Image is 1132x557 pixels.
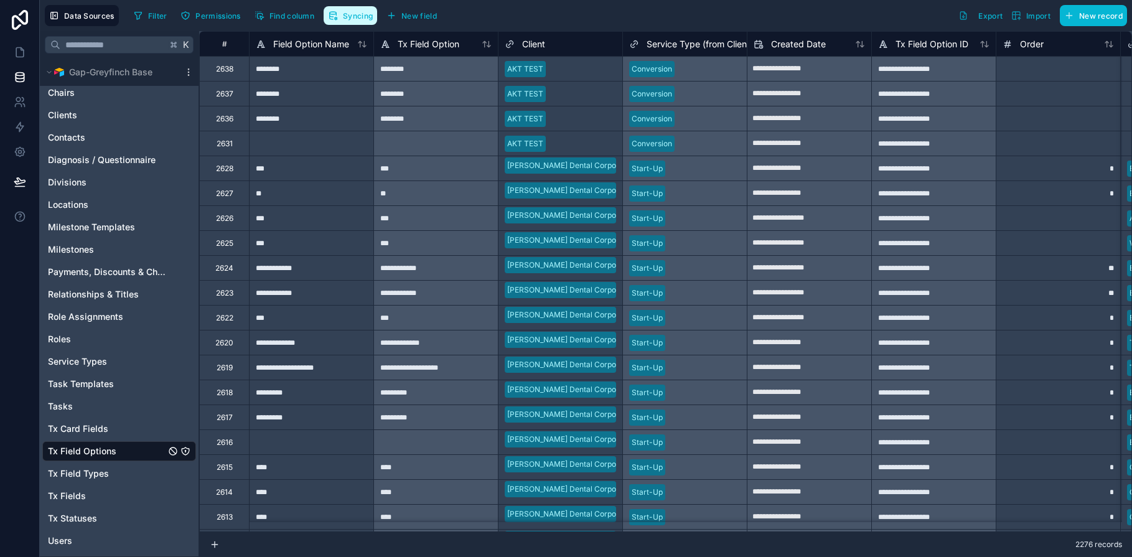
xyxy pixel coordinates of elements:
span: Find column [269,11,314,21]
div: [PERSON_NAME] Dental Corporation - Studio City Orthodontist [507,210,728,221]
button: Export [954,5,1007,26]
div: 2616 [217,438,233,447]
div: [PERSON_NAME] Dental Corporation - Studio City Orthodontist [507,309,728,321]
span: Created Date [771,38,826,50]
span: Permissions [195,11,240,21]
div: 2625 [216,238,233,248]
div: 2637 [216,89,233,99]
div: [PERSON_NAME] Dental Corporation - Studio City Orthodontist [507,284,728,296]
div: [PERSON_NAME] Dental Corporation - Studio City Orthodontist [507,160,728,171]
div: [PERSON_NAME] Dental Corporation [507,434,637,445]
div: [PERSON_NAME] Dental Corporation - Studio City Orthodontist [507,235,728,246]
div: # [209,39,240,49]
span: Field Option Name [273,38,349,50]
div: AKT TEST [507,63,543,75]
span: Client [522,38,545,50]
button: New field [382,6,441,25]
div: 2628 [216,164,233,174]
div: 2627 [216,189,233,199]
div: 2631 [217,139,233,149]
a: Syncing [324,6,382,25]
span: Syncing [343,11,373,21]
button: Data Sources [45,5,119,26]
div: 2614 [216,487,233,497]
div: [PERSON_NAME] Dental Corporation - Studio City Orthodontist [507,185,728,196]
span: Order [1020,38,1044,50]
div: AKT TEST [507,138,543,149]
div: [PERSON_NAME] Dental Corporation [507,384,637,395]
div: 2623 [216,288,233,298]
button: Find column [250,6,319,25]
a: Permissions [176,6,250,25]
span: New record [1079,11,1123,21]
div: [PERSON_NAME] Dental Corporation [507,359,637,370]
button: Permissions [176,6,245,25]
span: Filter [148,11,167,21]
button: New record [1060,5,1127,26]
div: 2619 [217,363,233,373]
button: Import [1007,5,1055,26]
div: 2615 [217,462,233,472]
div: [PERSON_NAME] Dental Corporation [507,484,637,495]
div: [PERSON_NAME] Dental Corporation [507,409,637,420]
span: Service Type (from Client) [647,38,753,50]
span: K [182,40,190,49]
div: [PERSON_NAME] Dental Corporation [507,508,637,520]
div: 2620 [215,338,233,348]
div: 2626 [216,213,233,223]
span: Data Sources [64,11,115,21]
div: [PERSON_NAME] Dental Corporation [507,334,637,345]
div: AKT TEST [507,88,543,100]
div: 2613 [217,512,233,522]
a: New record [1055,5,1127,26]
span: 2276 records [1075,540,1122,550]
span: Tx Field Option ID [896,38,968,50]
div: [PERSON_NAME] Dental Corporation [507,459,637,470]
div: 2624 [215,263,233,273]
div: 2617 [217,413,233,423]
div: 2638 [216,64,233,74]
div: 2622 [216,313,233,323]
div: 2618 [217,388,233,398]
div: AKT TEST [507,113,543,124]
span: Tx Field Option [398,38,459,50]
div: 2636 [216,114,233,124]
button: Filter [129,6,172,25]
div: [PERSON_NAME] Dental Corporation - Studio City Orthodontist [507,260,728,271]
span: New field [401,11,437,21]
span: Export [978,11,1003,21]
button: Syncing [324,6,377,25]
span: Import [1026,11,1050,21]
